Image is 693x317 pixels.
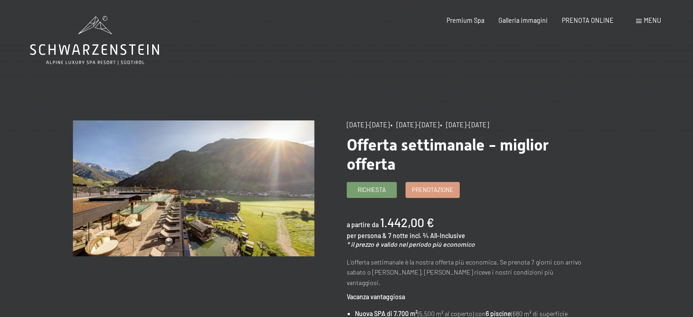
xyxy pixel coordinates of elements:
strong: Vacanza vantaggiosa [347,293,405,301]
span: Consenso marketing* [258,180,327,189]
a: Prenotazione [406,182,459,197]
a: PRENOTA ONLINE [562,16,614,24]
span: Offerta settimanale - miglior offerta [347,135,549,173]
span: • [DATE]-[DATE] [440,121,489,129]
em: * il prezzo è valido nel periodo più economico [347,240,475,248]
span: a partire da [347,221,379,229]
a: Galleria immagini [498,16,548,24]
p: L'offerta settimanale è la nostra offerta più economica. Se prenota 7 giorni con arrivo sabato o ... [347,257,588,288]
span: [DATE]-[DATE] [347,121,390,129]
span: incl. ¾ All-Inclusive [410,232,465,239]
span: 7 notte [388,232,408,239]
a: Richiesta [347,182,396,197]
span: Prenotazione [412,186,453,194]
span: per persona & [347,232,387,239]
span: • [DATE]-[DATE] [390,121,439,129]
a: Premium Spa [447,16,484,24]
img: Offerta settimanale - miglior offerta [73,120,314,256]
span: Richiesta [358,186,386,194]
span: Menu [644,16,661,24]
b: 1.442,00 € [380,215,434,229]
